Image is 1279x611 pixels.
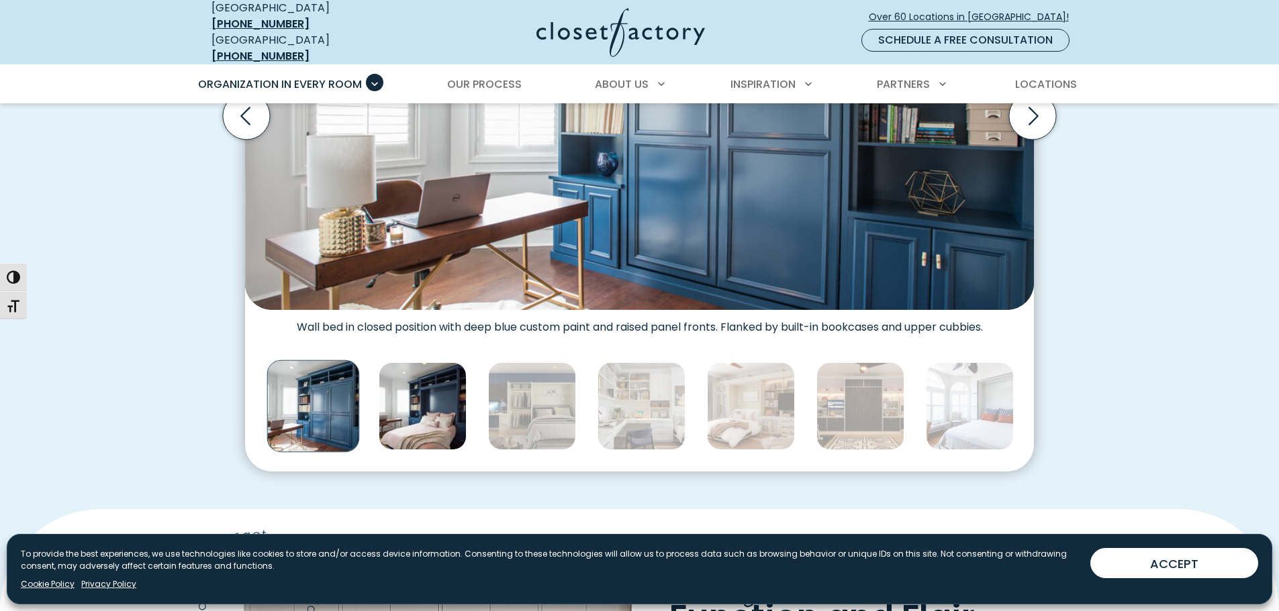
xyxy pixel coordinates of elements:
[245,310,1034,334] figcaption: Wall bed in closed position with deep blue custom paint and raised panel fronts. Flanked by built...
[211,32,406,64] div: [GEOGRAPHIC_DATA]
[1004,87,1061,145] button: Next slide
[379,362,467,450] img: Navy blue built-in wall bed with surrounding bookcases and upper storage
[447,76,522,92] span: Our Process
[21,548,1080,572] p: To provide the best experiences, we use technologies like cookies to store and/or access device i...
[598,362,685,450] img: Wall bed built into shaker cabinetry in office, includes crown molding and goose neck lighting.
[595,76,649,92] span: About Us
[1015,76,1077,92] span: Locations
[707,362,795,450] img: Elegant cream-toned wall bed with TV display, decorative shelving, and frosted glass cabinet doors
[488,362,576,450] img: Wall bed with integrated work station, goose neck lighting, LED hanging rods, and dual-tone cabin...
[536,8,705,57] img: Closet Factory Logo
[861,29,1070,52] a: Schedule a Free Consultation
[81,578,136,590] a: Privacy Policy
[267,360,360,453] img: Custom wall bed cabinetry in navy blue with built-in bookshelves and concealed bed
[211,48,310,64] a: [PHONE_NUMBER]
[211,16,310,32] a: [PHONE_NUMBER]
[21,578,75,590] a: Cookie Policy
[877,76,930,92] span: Partners
[198,76,362,92] span: Organization in Every Room
[816,362,904,450] img: Contemporary two-tone wall bed in dark espresso and light ash, surrounded by integrated media cab...
[218,87,275,145] button: Previous slide
[926,362,1014,450] img: Murphy bed with a hidden frame wall feature
[869,10,1080,24] span: Over 60 Locations in [GEOGRAPHIC_DATA]!
[868,5,1080,29] a: Over 60 Locations in [GEOGRAPHIC_DATA]!
[730,76,796,92] span: Inspiration
[189,66,1091,103] nav: Primary Menu
[1090,548,1258,578] button: ACCEPT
